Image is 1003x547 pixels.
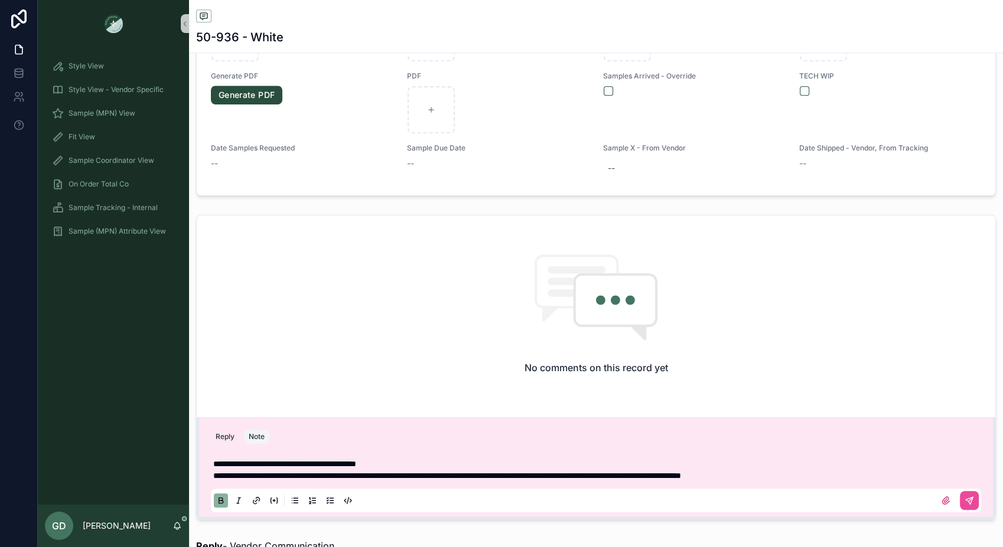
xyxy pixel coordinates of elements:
h1: 50-936 - White [196,29,284,45]
span: Fit View [69,132,95,142]
span: Generate PDF [211,71,393,81]
span: Date Samples Requested [211,143,393,153]
a: Sample Coordinator View [45,150,182,171]
span: Style View [69,61,104,71]
div: Note [249,432,265,441]
span: -- [211,158,218,169]
button: Reply [211,430,239,444]
a: Sample (MPN) View [45,103,182,124]
span: Samples Arrived - Override [603,71,785,81]
span: TECH WIP [799,71,981,81]
div: scrollable content [38,47,189,505]
span: GD [52,519,66,533]
span: Sample X - From Vendor [603,143,785,153]
span: -- [799,158,806,169]
span: Date Shipped - Vendor, From Tracking [799,143,981,153]
button: Note [244,430,269,444]
div: -- [608,162,615,174]
img: App logo [104,14,123,33]
p: [PERSON_NAME] [83,520,151,532]
a: Style View [45,55,182,77]
span: Sample (MPN) Attribute View [69,227,166,236]
h2: No comments on this record yet [525,361,668,375]
span: Style View - Vendor Specific [69,85,164,94]
a: Sample Tracking - Internal [45,197,182,218]
a: Generate PDF [211,86,282,104]
span: Sample Due Date [407,143,589,153]
span: On Order Total Co [69,179,129,189]
span: Sample Tracking - Internal [69,203,158,212]
span: -- [407,158,414,169]
a: Sample (MPN) Attribute View [45,221,182,242]
a: Fit View [45,126,182,148]
a: On Order Total Co [45,173,182,195]
span: PDF [407,71,589,81]
span: Sample Coordinator View [69,156,154,165]
span: Sample (MPN) View [69,109,135,118]
a: Style View - Vendor Specific [45,79,182,100]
